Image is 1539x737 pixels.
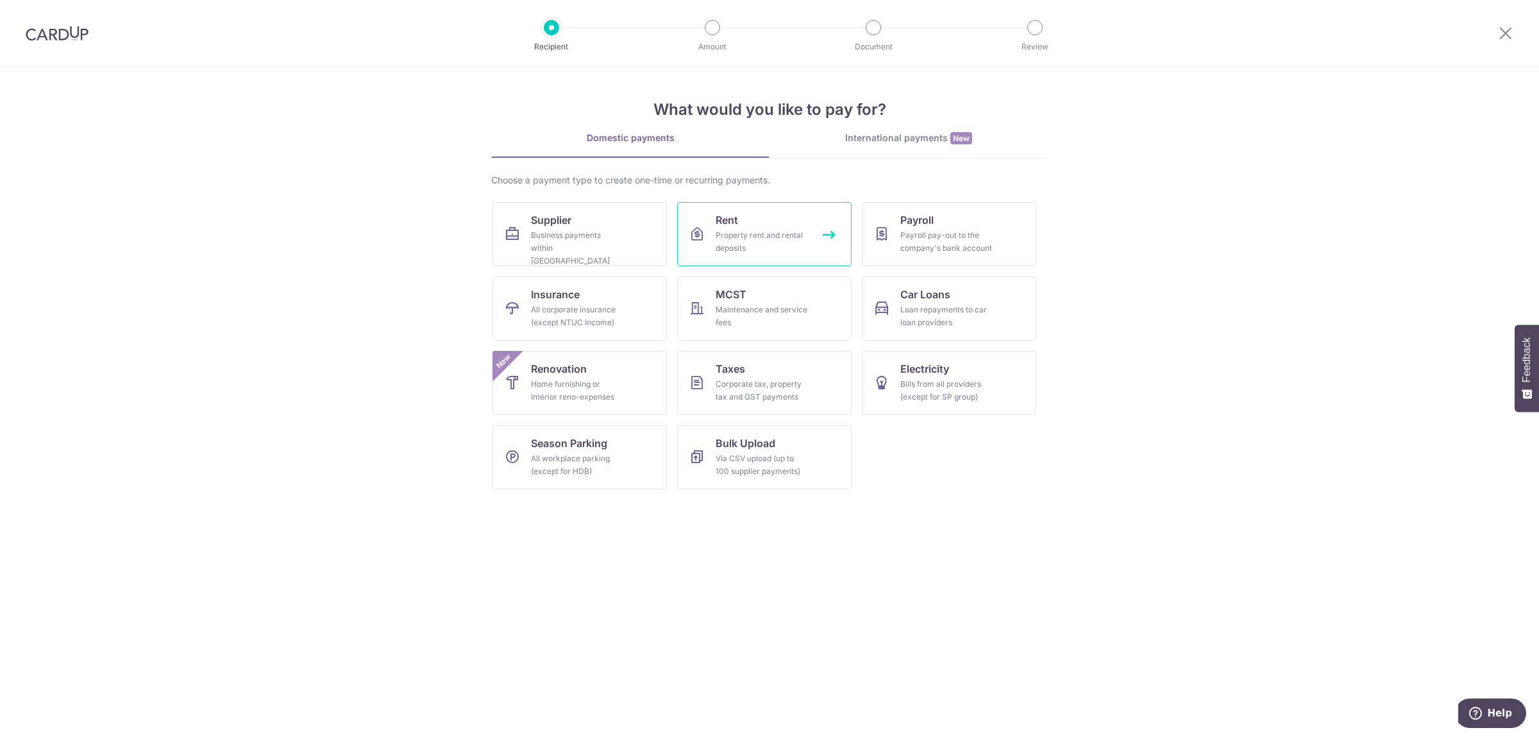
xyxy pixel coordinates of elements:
[491,174,1048,187] div: Choose a payment type to create one-time or recurring payments.
[531,303,623,329] div: All corporate insurance (except NTUC Income)
[862,351,1036,415] a: ElectricityBills from all providers (except for SP group)
[769,131,1048,145] div: International payments
[716,452,808,478] div: Via CSV upload (up to 100 supplier payments)
[531,212,571,228] span: Supplier
[900,287,950,302] span: Car Loans
[665,40,760,53] p: Amount
[1458,699,1526,731] iframe: Opens a widget where you can find more information
[493,351,514,372] span: New
[900,361,949,377] span: Electricity
[826,40,921,53] p: Document
[716,436,775,451] span: Bulk Upload
[492,351,667,415] a: RenovationHome furnishing or interior reno-expensesNew
[716,378,808,403] div: Corporate tax, property tax and GST payments
[862,202,1036,266] a: PayrollPayroll pay-out to the company's bank account
[492,276,667,341] a: InsuranceAll corporate insurance (except NTUC Income)
[531,436,607,451] span: Season Parking
[716,212,738,228] span: Rent
[491,98,1048,121] h4: What would you like to pay for?
[491,131,769,144] div: Domestic payments
[677,425,852,489] a: Bulk UploadVia CSV upload (up to 100 supplier payments)
[716,303,808,329] div: Maintenance and service fees
[492,202,667,266] a: SupplierBusiness payments within [GEOGRAPHIC_DATA]
[504,40,599,53] p: Recipient
[531,361,587,377] span: Renovation
[531,378,623,403] div: Home furnishing or interior reno-expenses
[988,40,1082,53] p: Review
[862,276,1036,341] a: Car LoansLoan repayments to car loan providers
[900,212,934,228] span: Payroll
[900,229,993,255] div: Payroll pay-out to the company's bank account
[950,132,972,144] span: New
[716,287,746,302] span: MCST
[492,425,667,489] a: Season ParkingAll workplace parking (except for HDB)
[26,26,88,41] img: CardUp
[531,287,580,302] span: Insurance
[1515,325,1539,412] button: Feedback - Show survey
[716,229,808,255] div: Property rent and rental deposits
[900,303,993,329] div: Loan repayments to car loan providers
[531,452,623,478] div: All workplace parking (except for HDB)
[900,378,993,403] div: Bills from all providers (except for SP group)
[716,361,745,377] span: Taxes
[1521,337,1533,382] span: Feedback
[677,351,852,415] a: TaxesCorporate tax, property tax and GST payments
[531,229,623,267] div: Business payments within [GEOGRAPHIC_DATA]
[677,276,852,341] a: MCSTMaintenance and service fees
[677,202,852,266] a: RentProperty rent and rental deposits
